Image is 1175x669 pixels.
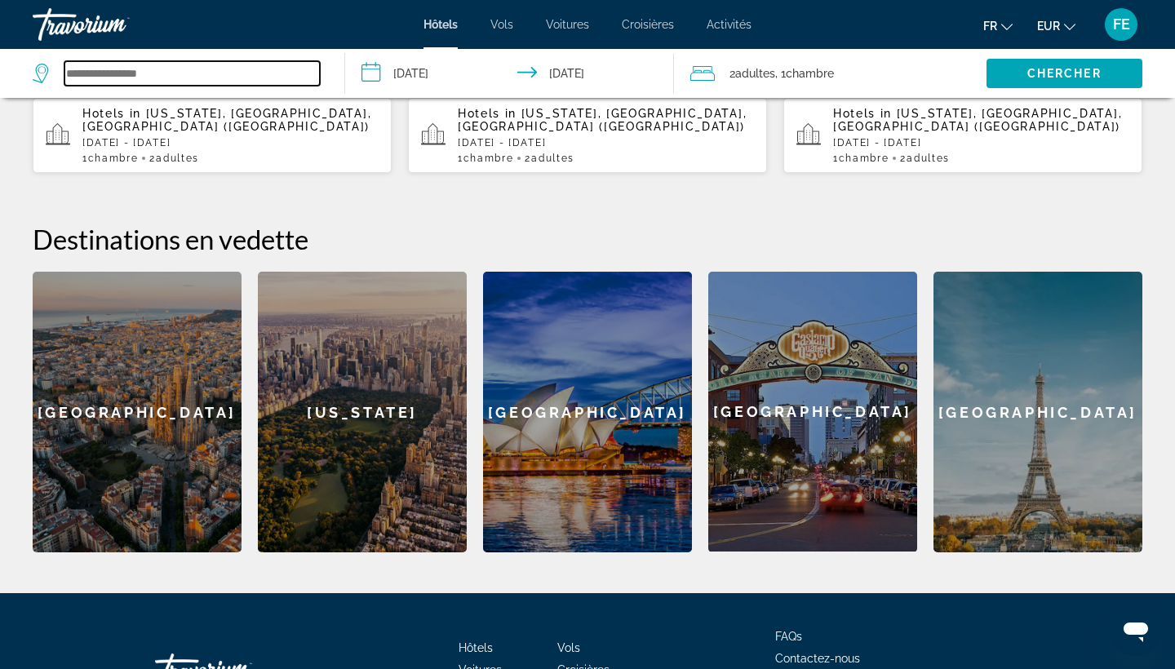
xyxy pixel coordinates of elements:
p: [DATE] - [DATE] [458,137,754,148]
span: 1 [833,153,889,164]
a: FAQs [775,630,802,643]
a: Travorium [33,3,196,46]
button: Change currency [1037,14,1075,38]
span: Hotels in [82,107,141,120]
span: Adultes [156,153,199,164]
span: Chambre [88,153,139,164]
div: [GEOGRAPHIC_DATA] [708,272,917,552]
a: Contactez-nous [775,652,860,665]
span: FE [1113,16,1130,33]
a: Hôtels [423,18,458,31]
span: Chambre [786,67,834,80]
span: 2 [149,153,198,164]
span: Chambre [839,153,889,164]
span: 2 [525,153,574,164]
a: [US_STATE] [258,272,467,552]
span: 2 [900,153,949,164]
span: Chambre [463,153,514,164]
span: Adultes [735,67,775,80]
a: [GEOGRAPHIC_DATA] [708,272,917,552]
button: Hotels in [US_STATE], [GEOGRAPHIC_DATA], [GEOGRAPHIC_DATA] ([GEOGRAPHIC_DATA])[DATE] - [DATE]1Cha... [783,97,1142,174]
span: Hotels in [833,107,892,120]
span: [US_STATE], [GEOGRAPHIC_DATA], [GEOGRAPHIC_DATA] ([GEOGRAPHIC_DATA]) [82,107,371,133]
button: Travelers: 2 adults, 0 children [674,49,987,98]
span: fr [983,20,997,33]
button: Check-in date: Feb 17, 2026 Check-out date: Feb 24, 2026 [345,49,674,98]
button: Chercher [987,59,1142,88]
iframe: Bouton de lancement de la fenêtre de messagerie [1110,604,1162,656]
a: Voitures [546,18,589,31]
a: [GEOGRAPHIC_DATA] [483,272,692,552]
span: 1 [82,153,138,164]
a: Activités [707,18,752,31]
a: Croisières [622,18,674,31]
a: [GEOGRAPHIC_DATA] [933,272,1142,552]
button: Hotels in [US_STATE], [GEOGRAPHIC_DATA], [GEOGRAPHIC_DATA] ([GEOGRAPHIC_DATA])[DATE] - [DATE]1Cha... [408,97,767,174]
button: Change language [983,14,1013,38]
h2: Destinations en vedette [33,223,1142,255]
button: User Menu [1100,7,1142,42]
span: Chercher [1027,67,1102,80]
span: Adultes [531,153,574,164]
span: 1 [458,153,513,164]
span: Adultes [907,153,950,164]
span: [US_STATE], [GEOGRAPHIC_DATA], [GEOGRAPHIC_DATA] ([GEOGRAPHIC_DATA]) [458,107,747,133]
span: 2 [729,62,775,85]
p: [DATE] - [DATE] [833,137,1129,148]
a: [GEOGRAPHIC_DATA] [33,272,242,552]
p: [DATE] - [DATE] [82,137,379,148]
button: Hotels in [US_STATE], [GEOGRAPHIC_DATA], [GEOGRAPHIC_DATA] ([GEOGRAPHIC_DATA])[DATE] - [DATE]1Cha... [33,97,392,174]
a: Hôtels [459,641,493,654]
span: , 1 [775,62,834,85]
span: Hotels in [458,107,517,120]
a: Vols [557,641,580,654]
span: [US_STATE], [GEOGRAPHIC_DATA], [GEOGRAPHIC_DATA] ([GEOGRAPHIC_DATA]) [833,107,1122,133]
span: EUR [1037,20,1060,33]
a: Vols [490,18,513,31]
